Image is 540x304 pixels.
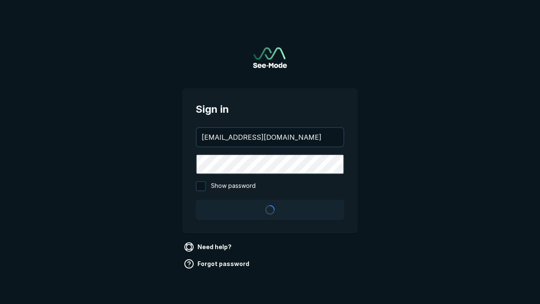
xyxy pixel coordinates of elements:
span: Sign in [196,102,344,117]
input: your@email.com [197,128,343,147]
a: Go to sign in [253,47,287,68]
span: Show password [211,181,256,191]
a: Forgot password [182,257,253,271]
img: See-Mode Logo [253,47,287,68]
a: Need help? [182,240,235,254]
